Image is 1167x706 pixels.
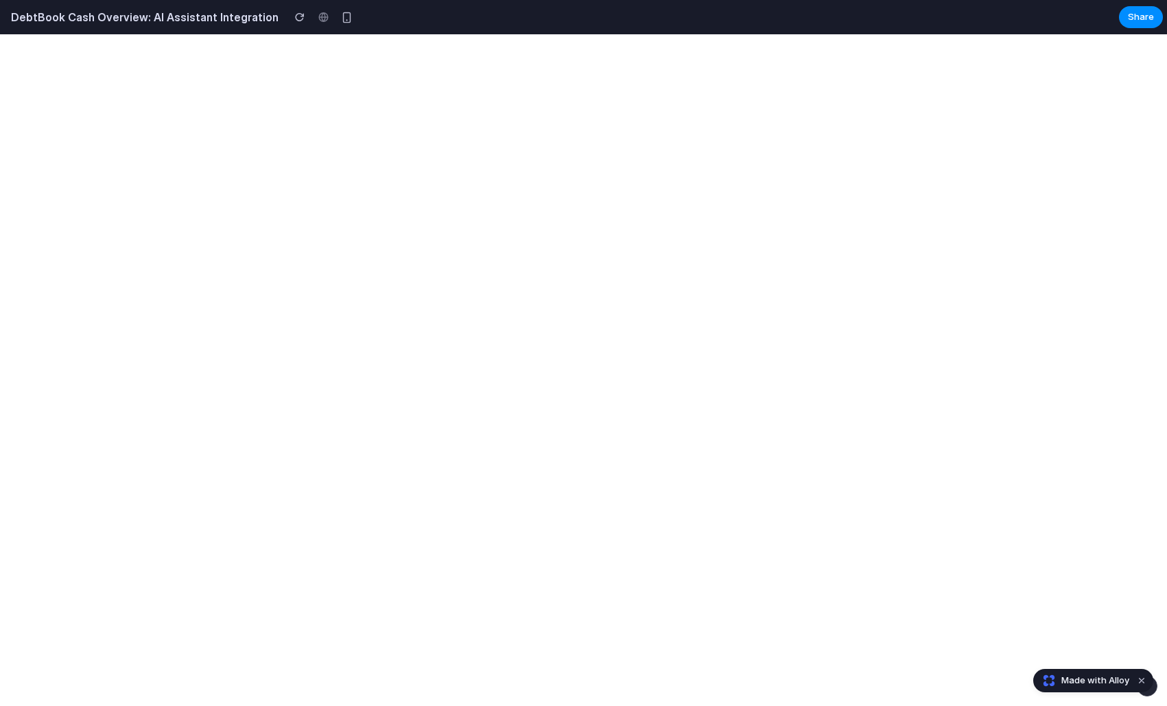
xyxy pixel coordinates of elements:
[5,9,279,25] h2: DebtBook Cash Overview: AI Assistant Integration
[1034,674,1131,687] a: Made with Alloy
[1128,10,1154,24] span: Share
[1119,6,1163,28] button: Share
[1133,672,1150,689] button: Dismiss watermark
[1061,674,1129,687] span: Made with Alloy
